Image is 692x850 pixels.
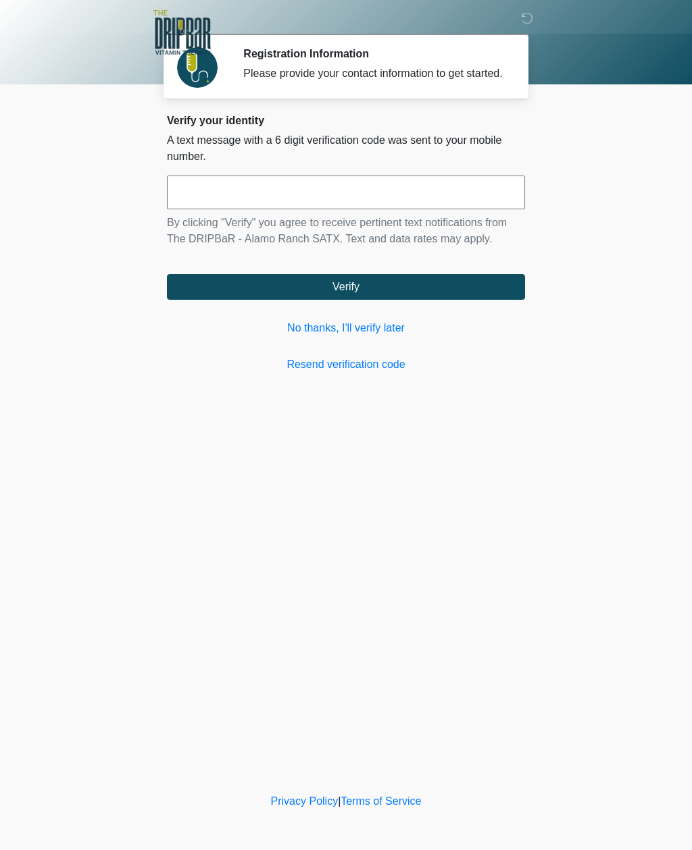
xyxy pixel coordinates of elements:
[167,356,525,373] a: Resend verification code
[243,65,505,82] div: Please provide your contact information to get started.
[167,274,525,300] button: Verify
[341,795,421,807] a: Terms of Service
[167,320,525,336] a: No thanks, I'll verify later
[271,795,339,807] a: Privacy Policy
[338,795,341,807] a: |
[153,10,211,55] img: The DRIPBaR - Alamo Ranch SATX Logo
[167,215,525,247] p: By clicking "Verify" you agree to receive pertinent text notifications from The DRIPBaR - Alamo R...
[177,47,218,88] img: Agent Avatar
[167,132,525,165] p: A text message with a 6 digit verification code was sent to your mobile number.
[167,114,525,127] h2: Verify your identity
